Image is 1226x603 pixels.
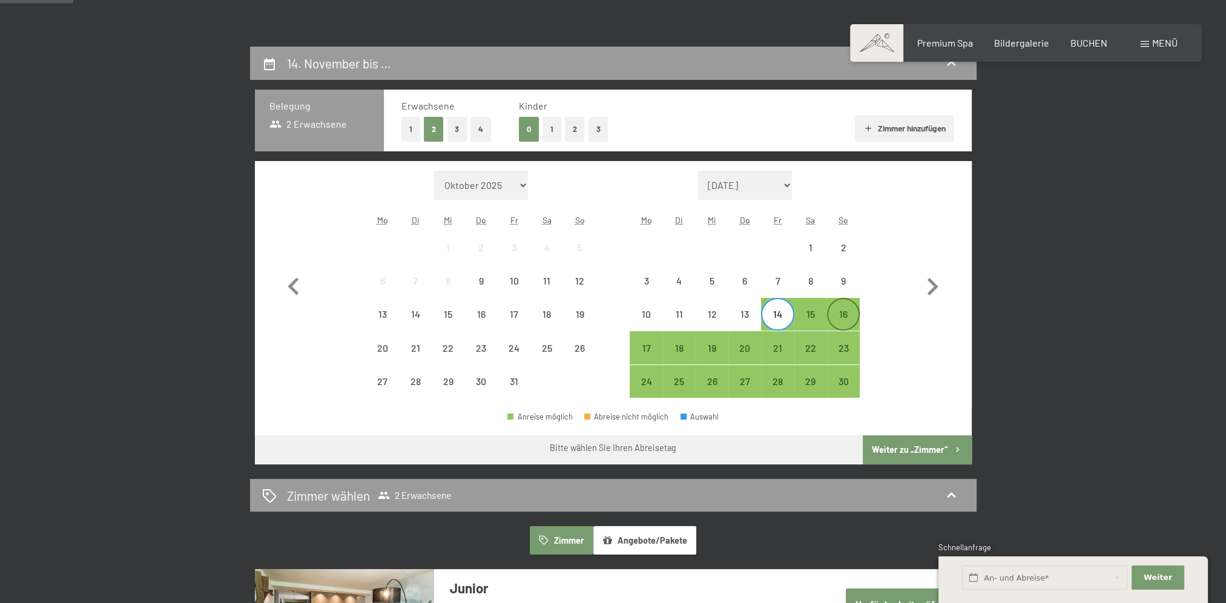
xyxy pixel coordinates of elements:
div: Abreise möglich [696,331,728,364]
div: Sat Oct 11 2025 [530,265,563,297]
div: Abreise möglich [794,331,827,364]
div: 8 [433,276,463,306]
div: Abreise nicht möglich [366,331,399,364]
div: 2 [828,243,859,273]
div: Sun Oct 12 2025 [563,265,596,297]
div: 9 [828,276,859,306]
h3: Junior [450,579,810,598]
div: Wed Oct 01 2025 [432,231,464,264]
div: 3 [499,243,529,273]
div: Sat Oct 04 2025 [530,231,563,264]
abbr: Mittwoch [444,215,452,225]
div: Wed Oct 22 2025 [432,331,464,364]
div: Abreise nicht möglich [399,298,432,331]
a: BUCHEN [1070,37,1107,48]
div: 13 [367,309,398,340]
div: 1 [433,243,463,273]
div: Abreise nicht möglich [366,265,399,297]
div: Sun Nov 23 2025 [827,331,860,364]
div: Mon Nov 17 2025 [630,331,662,364]
div: Wed Nov 19 2025 [696,331,728,364]
abbr: Sonntag [575,215,585,225]
div: Abreise nicht möglich [366,298,399,331]
div: Wed Oct 15 2025 [432,298,464,331]
div: 30 [828,377,859,407]
div: 5 [564,243,595,273]
div: Wed Oct 08 2025 [432,265,464,297]
div: Thu Oct 16 2025 [465,298,498,331]
div: 18 [664,343,694,374]
div: Abreise nicht möglich [663,265,696,297]
div: Tue Nov 25 2025 [663,365,696,398]
div: Fri Oct 24 2025 [498,331,530,364]
abbr: Samstag [806,215,815,225]
div: 13 [730,309,760,340]
div: Abreise nicht möglich [432,298,464,331]
div: Wed Oct 29 2025 [432,365,464,398]
button: Vorheriger Monat [276,171,311,398]
div: Mon Oct 13 2025 [366,298,399,331]
abbr: Dienstag [675,215,683,225]
div: 26 [564,343,595,374]
div: 20 [730,343,760,374]
button: Zimmer hinzufügen [855,115,954,142]
div: Wed Nov 12 2025 [696,298,728,331]
abbr: Samstag [542,215,552,225]
div: 11 [664,309,694,340]
div: 1 [796,243,826,273]
span: Schnellanfrage [938,542,991,552]
div: Sun Nov 30 2025 [827,365,860,398]
div: Sun Oct 05 2025 [563,231,596,264]
div: 17 [499,309,529,340]
div: Abreise nicht möglich [794,231,827,264]
div: Auswahl [681,413,719,421]
div: 7 [762,276,793,306]
abbr: Montag [641,215,651,225]
div: Sat Oct 25 2025 [530,331,563,364]
div: Thu Nov 27 2025 [728,365,761,398]
abbr: Donnerstag [740,215,750,225]
div: 28 [400,377,430,407]
div: Thu Nov 13 2025 [728,298,761,331]
div: 29 [433,377,463,407]
div: Abreise nicht möglich [630,265,662,297]
div: Mon Oct 06 2025 [366,265,399,297]
div: Abreise möglich [761,298,794,331]
div: 6 [367,276,398,306]
div: Wed Nov 26 2025 [696,365,728,398]
div: 3 [631,276,661,306]
div: Abreise möglich [761,331,794,364]
div: Abreise möglich [827,365,860,398]
div: Abreise nicht möglich [498,331,530,364]
div: Tue Nov 11 2025 [663,298,696,331]
div: 12 [697,309,727,340]
div: Abreise nicht möglich [465,265,498,297]
div: Anreise möglich [507,413,573,421]
div: Abreise nicht möglich [465,331,498,364]
button: 0 [519,117,539,142]
div: Abreise möglich [827,298,860,331]
abbr: Dienstag [412,215,420,225]
abbr: Freitag [510,215,518,225]
div: Abreise nicht möglich [432,365,464,398]
div: 4 [664,276,694,306]
button: 3 [588,117,608,142]
div: Abreise möglich [630,365,662,398]
span: Erwachsene [401,100,455,111]
div: Fri Nov 28 2025 [761,365,794,398]
div: Mon Nov 03 2025 [630,265,662,297]
div: Abreise nicht möglich [530,331,563,364]
div: Abreise nicht möglich [366,365,399,398]
abbr: Freitag [774,215,782,225]
div: Abreise nicht möglich [498,231,530,264]
div: 10 [499,276,529,306]
div: Abreise möglich [827,331,860,364]
button: Zimmer [530,526,593,554]
h2: 14. November bis … [287,56,391,71]
div: Thu Oct 30 2025 [465,365,498,398]
div: 20 [367,343,398,374]
div: 4 [532,243,562,273]
button: Angebote/Pakete [593,526,696,554]
div: 21 [400,343,430,374]
div: 27 [367,377,398,407]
